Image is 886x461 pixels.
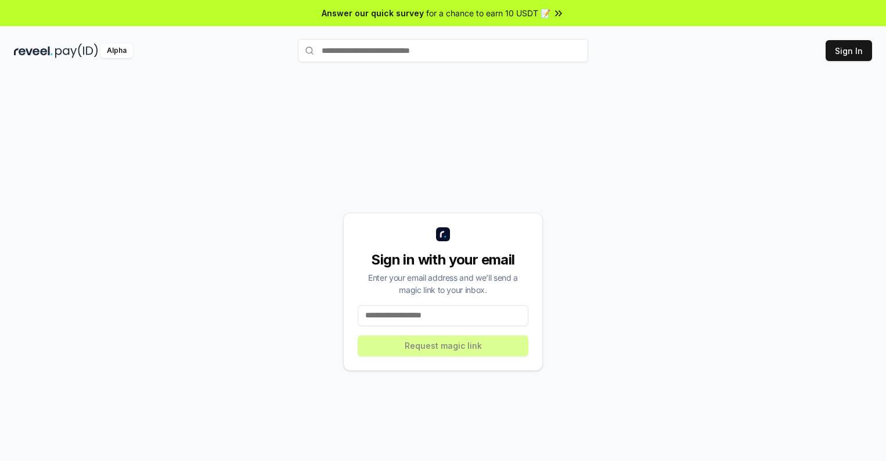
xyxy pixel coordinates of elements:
[826,40,872,61] button: Sign In
[322,7,424,19] span: Answer our quick survey
[426,7,550,19] span: for a chance to earn 10 USDT 📝
[358,251,528,269] div: Sign in with your email
[100,44,133,58] div: Alpha
[436,227,450,241] img: logo_small
[358,271,528,296] div: Enter your email address and we’ll send a magic link to your inbox.
[55,44,98,58] img: pay_id
[14,44,53,58] img: reveel_dark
